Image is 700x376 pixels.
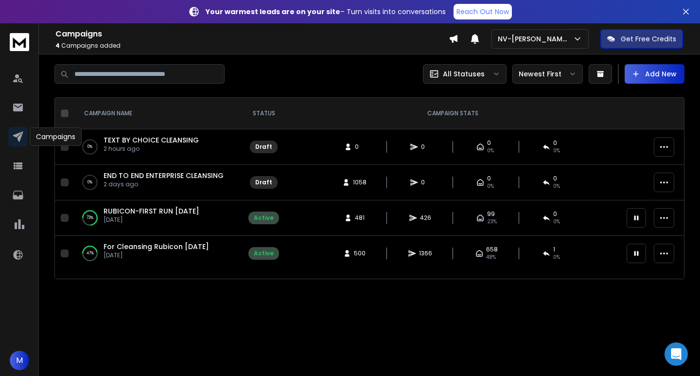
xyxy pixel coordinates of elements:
th: CAMPAIGN STATS [285,98,621,129]
p: Campaigns added [55,42,449,50]
span: 500 [354,250,366,257]
span: 426 [420,214,431,222]
span: 0% [553,182,560,190]
span: 0 % [553,253,560,261]
span: 0% [487,182,494,190]
div: Open Intercom Messenger [665,342,688,366]
p: NV-[PERSON_NAME] [498,34,573,44]
td: 47%For Cleansing Rubicon [DATE][DATE] [72,236,243,271]
span: 1 [553,246,555,253]
span: 1058 [353,179,367,186]
a: TEXT BY CHOICE CLEANSING [104,135,199,145]
th: CAMPAIGN NAME [72,98,243,129]
img: logo [10,33,29,51]
span: 658 [486,246,498,253]
th: STATUS [243,98,285,129]
p: 2 hours ago [104,145,199,153]
div: Draft [255,179,272,186]
p: All Statuses [443,69,485,79]
span: 0 [553,210,557,218]
div: Draft [255,143,272,151]
span: 0 [421,179,431,186]
span: 0 [487,175,491,182]
span: 481 [355,214,365,222]
button: Get Free Credits [600,29,683,49]
button: Newest First [512,64,583,84]
span: 0 [553,175,557,182]
a: RUBICON-FIRST RUN [DATE] [104,206,199,216]
td: 0%END TO END ENTERPRISE CLEANSING2 days ago [72,165,243,200]
p: 0 % [87,142,92,152]
a: END TO END ENTERPRISE CLEANSING [104,171,224,180]
span: 23 % [487,218,497,226]
p: – Turn visits into conversations [206,7,446,17]
strong: Your warmest leads are on your site [206,7,340,17]
h1: Campaigns [55,28,449,40]
span: 0 [553,139,557,147]
p: 47 % [87,249,94,258]
span: 99 [487,210,495,218]
div: Active [254,250,274,257]
p: Get Free Credits [621,34,676,44]
span: 0 [421,143,431,151]
p: [DATE] [104,216,199,224]
button: M [10,351,29,370]
span: 48 % [486,253,496,261]
span: 0% [553,147,560,155]
div: Active [254,214,274,222]
span: 0 [487,139,491,147]
div: Campaigns [30,127,82,146]
button: Add New [625,64,684,84]
span: 0 [355,143,365,151]
p: [DATE] [104,251,209,259]
span: 0% [487,147,494,155]
p: 73 % [87,213,93,223]
span: 0 % [553,218,560,226]
a: For Cleansing Rubicon [DATE] [104,242,209,251]
span: 4 [55,41,60,50]
td: 0%TEXT BY CHOICE CLEANSING2 hours ago [72,129,243,165]
p: Reach Out Now [456,7,509,17]
p: 2 days ago [104,180,224,188]
td: 73%RUBICON-FIRST RUN [DATE][DATE] [72,200,243,236]
p: 0 % [87,178,92,187]
a: Reach Out Now [454,4,512,19]
span: 1366 [419,250,432,257]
